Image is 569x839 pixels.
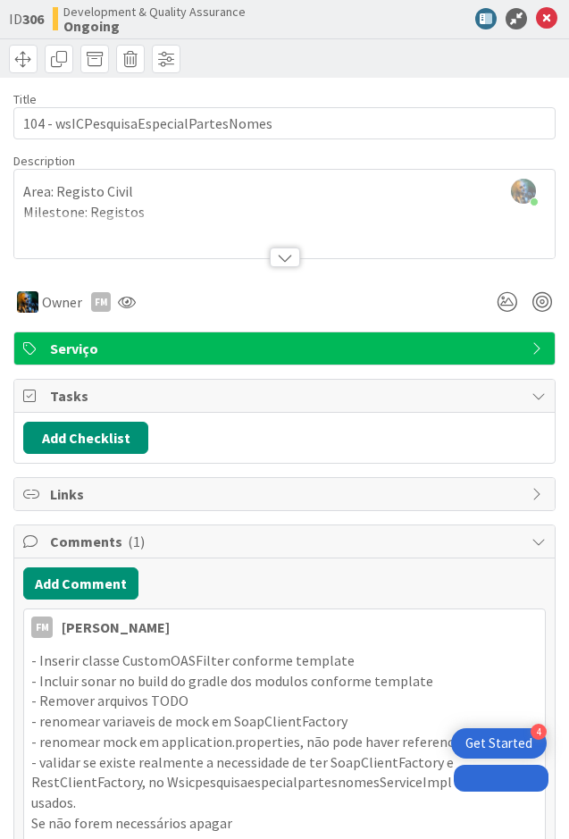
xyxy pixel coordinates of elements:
b: Ongoing [63,19,246,33]
p: Milestone: Registos [23,202,546,222]
p: - validar se existe realmente a necessidade de ter SoapClientFactory e RestClientFactory, no Wsic... [31,752,538,813]
span: ( 1 ) [128,533,145,550]
div: FM [31,617,53,638]
button: Add Comment [23,567,138,600]
p: Area: Registo Civil [23,181,546,202]
img: JC [17,291,38,313]
div: FM [91,292,111,312]
span: Description [13,153,75,169]
span: Links [50,483,523,505]
div: Open Get Started checklist, remaining modules: 4 [451,728,547,759]
span: Comments [50,531,523,552]
div: 4 [531,724,547,740]
img: Ukd7wc8oQhgZpWw1mMI88oLuSgx3cFl5.jpg [511,179,536,204]
p: - Remover arquivos TODO [31,691,538,711]
button: Add Checklist [23,422,148,454]
span: Owner [42,291,82,313]
p: - Inserir classe CustomOASFilter conforme template [31,650,538,671]
input: type card name here... [13,107,556,139]
p: - renomear variaveis de mock em SoapClientFactory [31,711,538,732]
label: Title [13,91,37,107]
div: [PERSON_NAME] [62,617,170,638]
p: - Incluir sonar no build do gradle dos modulos conforme template [31,671,538,692]
span: Serviço [50,338,523,359]
p: - renomear mock em application.properties, não pode haver referencia a "mock" [31,732,538,752]
span: ID [9,8,44,29]
div: Get Started [465,734,532,752]
b: 306 [22,10,44,28]
p: Se não forem necessários apagar [31,813,538,834]
span: Development & Quality Assurance [63,4,246,19]
span: Tasks [50,385,523,407]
